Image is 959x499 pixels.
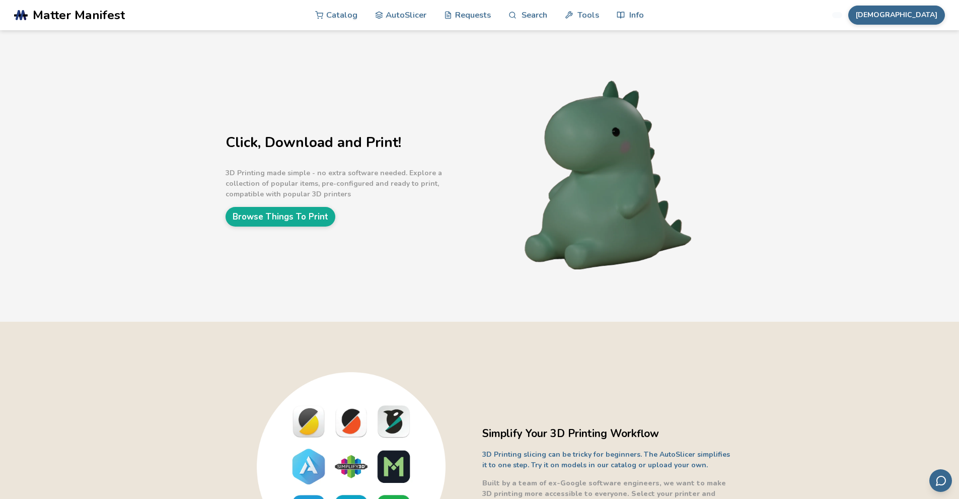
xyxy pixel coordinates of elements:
a: Browse Things To Print [226,207,335,227]
button: Send feedback via email [929,469,952,492]
p: 3D Printing made simple - no extra software needed. Explore a collection of popular items, pre-co... [226,168,477,199]
span: Matter Manifest [33,8,125,22]
p: 3D Printing slicing can be tricky for beginners. The AutoSlicer simplifies it to one step. Try it... [482,449,734,470]
h2: Simplify Your 3D Printing Workflow [482,426,734,442]
h1: Click, Download and Print! [226,135,477,151]
button: [DEMOGRAPHIC_DATA] [848,6,945,25]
